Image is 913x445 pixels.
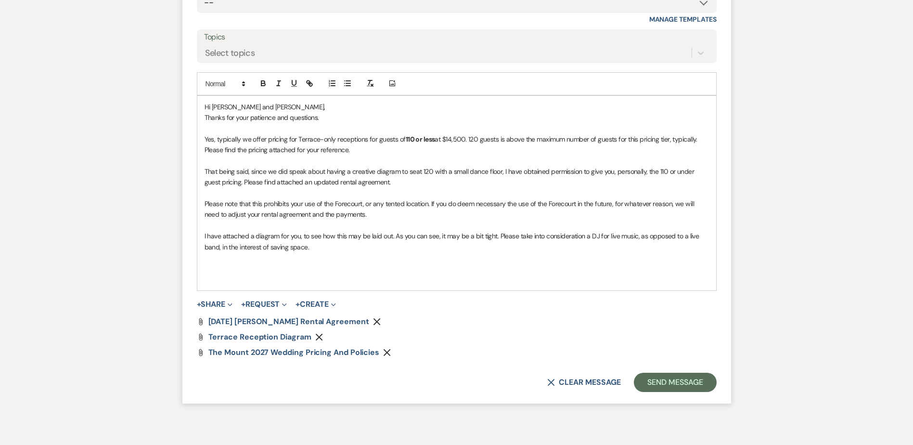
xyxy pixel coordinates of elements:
[204,30,709,44] label: Topics
[205,166,709,188] p: That being said, since we did speak about having a creative diagram to seat 120 with a small danc...
[208,332,311,342] span: Terrace reception diagram
[208,347,380,357] span: The Mount 2027 Wedding Pricing and Policies
[197,301,233,308] button: Share
[649,15,717,24] a: Manage Templates
[296,301,335,308] button: Create
[208,316,369,327] span: [DATE] [PERSON_NAME] Rental Agreement
[197,301,201,308] span: +
[208,333,311,341] a: Terrace reception diagram
[241,301,245,308] span: +
[205,134,709,156] p: Yes, typically we offer pricing for Terrace-only receptions for guests of at $14,500. 120 guests ...
[547,379,620,386] button: Clear message
[406,135,435,144] strong: 110 or less
[208,318,369,326] a: [DATE] [PERSON_NAME] Rental Agreement
[241,301,287,308] button: Request
[296,301,300,308] span: +
[205,112,709,123] p: Thanks for your patience and questions.
[205,198,709,220] p: Please note that this prohibits your use of the Forecourt, or any tented location. If you do deem...
[205,231,709,252] p: I have attached a diagram for you, to see how this may be laid out. As you can see, it may be a b...
[205,47,255,60] div: Select topics
[634,373,716,392] button: Send Message
[208,349,380,356] a: The Mount 2027 Wedding Pricing and Policies
[205,102,709,112] p: Hi [PERSON_NAME] and [PERSON_NAME],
